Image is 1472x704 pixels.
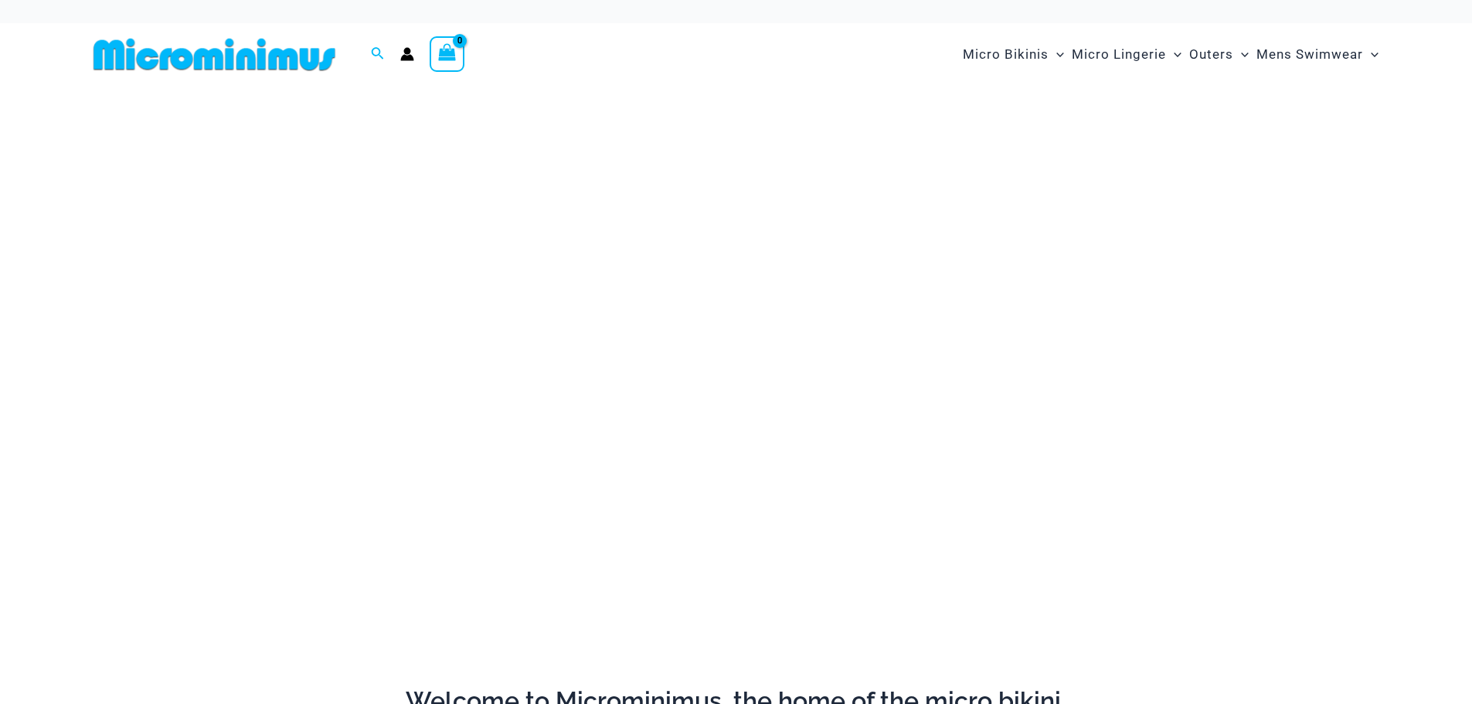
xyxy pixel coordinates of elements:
[1185,31,1253,78] a: OutersMenu ToggleMenu Toggle
[400,47,414,61] a: Account icon link
[430,36,465,72] a: View Shopping Cart, empty
[1253,31,1382,78] a: Mens SwimwearMenu ToggleMenu Toggle
[1256,35,1363,74] span: Mens Swimwear
[963,35,1049,74] span: Micro Bikinis
[371,45,385,64] a: Search icon link
[1068,31,1185,78] a: Micro LingerieMenu ToggleMenu Toggle
[1049,35,1064,74] span: Menu Toggle
[957,29,1385,80] nav: Site Navigation
[1233,35,1249,74] span: Menu Toggle
[1072,35,1166,74] span: Micro Lingerie
[87,37,342,72] img: MM SHOP LOGO FLAT
[1166,35,1181,74] span: Menu Toggle
[1189,35,1233,74] span: Outers
[959,31,1068,78] a: Micro BikinisMenu ToggleMenu Toggle
[1363,35,1379,74] span: Menu Toggle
